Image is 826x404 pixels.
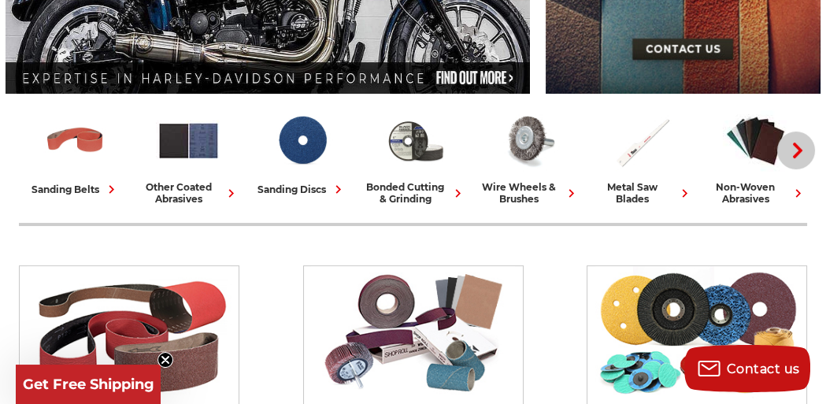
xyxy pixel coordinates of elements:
div: metal saw blades [592,181,693,205]
div: sanding belts [31,181,120,198]
a: sanding belts [25,108,126,198]
span: Get Free Shipping [23,376,154,393]
button: Next [777,132,815,169]
div: wire wheels & brushes [479,181,580,205]
a: other coated abrasives [139,108,239,205]
img: Wire Wheels & Brushes [496,108,561,173]
a: metal saw blades [592,108,693,205]
img: Bonded Cutting & Grinding [383,108,448,173]
div: Get Free ShippingClose teaser [16,365,161,404]
img: Sanding Discs [595,266,799,400]
div: sanding discs [257,181,346,198]
a: sanding discs [252,108,353,198]
img: Sanding Belts [43,108,108,173]
img: Other Coated Abrasives [156,108,221,173]
img: Metal Saw Blades [609,108,675,173]
button: Close teaser [157,352,173,368]
span: Contact us [727,361,800,376]
img: Sanding Discs [269,108,335,173]
a: bonded cutting & grinding [365,108,466,205]
div: other coated abrasives [139,181,239,205]
img: Other Coated Abrasives [311,266,515,400]
a: wire wheels & brushes [479,108,580,205]
div: non-woven abrasives [706,181,806,205]
a: non-woven abrasives [706,108,806,205]
img: Sanding Belts [27,266,231,400]
img: Non-woven Abrasives [723,108,788,173]
div: bonded cutting & grinding [365,181,466,205]
button: Contact us [684,345,810,392]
